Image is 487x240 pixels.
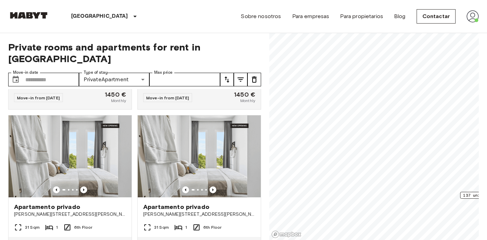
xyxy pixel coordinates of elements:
[8,12,49,19] img: Habyt
[13,70,38,75] label: Move-in date
[138,115,261,197] img: Marketing picture of unit ES-15-102-615-001
[185,224,187,230] span: 1
[234,91,255,98] span: 1450 €
[14,211,126,218] span: [PERSON_NAME][STREET_ADDRESS][PERSON_NAME][PERSON_NAME]
[74,224,92,230] span: 6th Floor
[143,203,209,211] span: Apartamento privado
[154,224,169,230] span: 31 Sqm
[8,41,261,65] span: Private rooms and apartments for rent in [GEOGRAPHIC_DATA]
[182,186,189,193] button: Previous image
[143,211,255,218] span: [PERSON_NAME][STREET_ADDRESS][PERSON_NAME][PERSON_NAME]
[14,203,80,211] span: Apartamento privado
[203,224,221,230] span: 6th Floor
[80,186,87,193] button: Previous image
[417,9,456,24] a: Contactar
[292,12,329,20] a: Para empresas
[84,70,108,75] label: Type of stay
[394,12,406,20] a: Blog
[240,98,255,104] span: Monthly
[241,12,281,20] a: Sobre nosotros
[9,115,132,197] img: Marketing picture of unit ES-15-102-631-001
[71,12,128,20] p: [GEOGRAPHIC_DATA]
[79,73,150,86] div: PrivateApartment
[220,73,234,86] button: tune
[247,73,261,86] button: tune
[111,98,126,104] span: Monthly
[105,91,126,98] span: 1450 €
[56,224,58,230] span: 1
[9,73,23,86] button: Choose date
[209,186,216,193] button: Previous image
[340,12,383,20] a: Para propietarios
[146,95,189,100] span: Move-in from [DATE]
[53,186,60,193] button: Previous image
[271,230,301,238] a: Mapbox logo
[17,95,60,100] span: Move-in from [DATE]
[25,224,40,230] span: 31 Sqm
[154,70,173,75] label: Max price
[234,73,247,86] button: tune
[466,10,479,23] img: avatar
